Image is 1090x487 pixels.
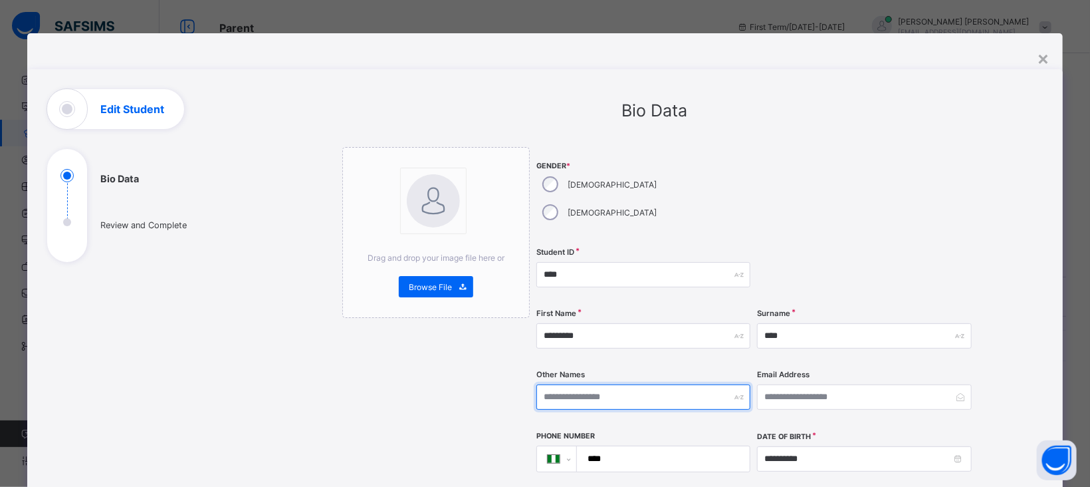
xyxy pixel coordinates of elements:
div: × [1037,47,1049,69]
button: Open asap [1037,440,1077,480]
label: Student ID [536,247,574,257]
label: Phone Number [536,432,595,440]
label: [DEMOGRAPHIC_DATA] [568,180,657,190]
div: bannerImageDrag and drop your image file here orBrowse File [342,147,530,318]
label: Other Names [536,370,585,379]
img: bannerImage [407,174,460,228]
label: Date of Birth [757,432,811,441]
label: First Name [536,309,576,318]
h1: Edit Student [100,104,164,114]
span: Drag and drop your image file here or [368,253,504,263]
span: Gender [536,162,750,170]
label: [DEMOGRAPHIC_DATA] [568,208,657,218]
label: Email Address [757,370,810,379]
span: Browse File [409,282,452,292]
span: Bio Data [622,100,688,120]
label: Surname [757,309,790,318]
